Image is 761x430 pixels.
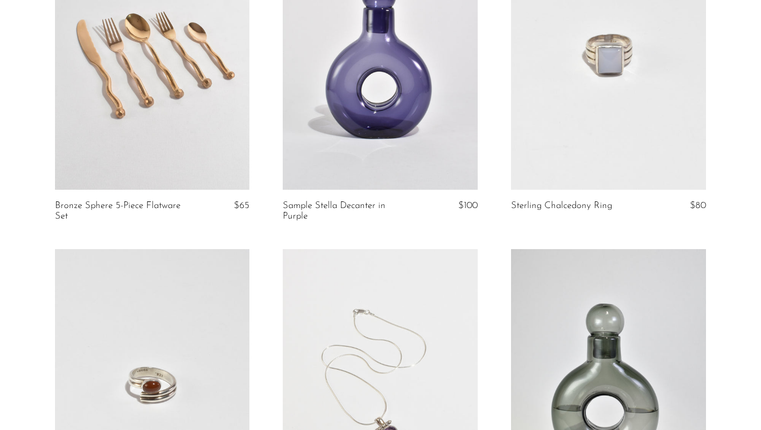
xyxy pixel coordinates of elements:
[690,201,706,210] span: $80
[283,201,413,221] a: Sample Stella Decanter in Purple
[55,201,185,221] a: Bronze Sphere 5-Piece Flatware Set
[234,201,249,210] span: $65
[511,201,612,211] a: Sterling Chalcedony Ring
[458,201,478,210] span: $100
